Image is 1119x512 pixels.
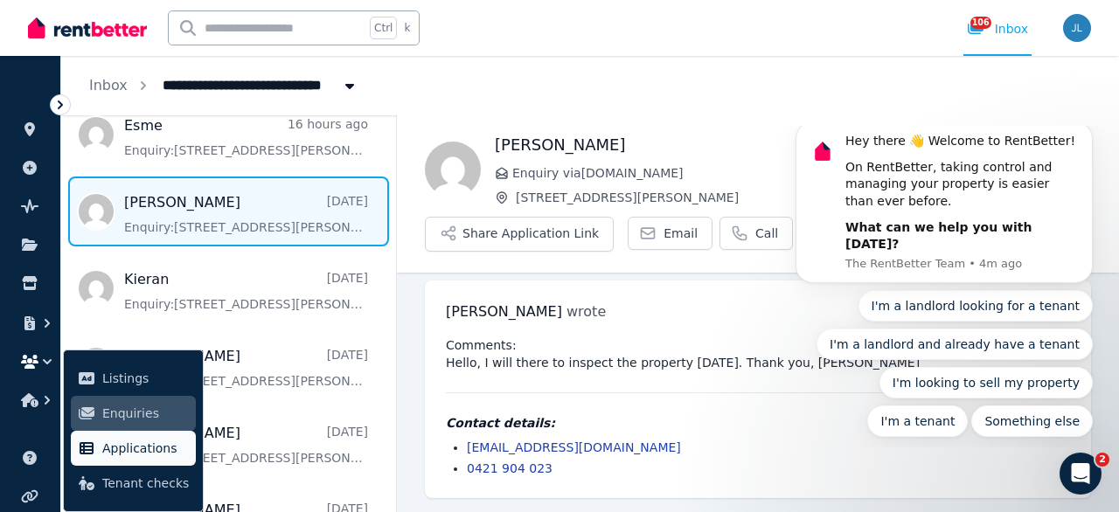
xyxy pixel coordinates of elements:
[102,438,189,459] span: Applications
[89,77,128,93] a: Inbox
[98,280,198,311] button: Quick reply: I'm a tenant
[495,133,1091,157] h1: [PERSON_NAME]
[124,269,368,313] a: Kieran[DATE]Enquiry:[STREET_ADDRESS][PERSON_NAME].
[124,346,368,390] a: [PERSON_NAME][DATE]Enquiry:[STREET_ADDRESS][PERSON_NAME].
[124,115,368,159] a: Esme16 hours agoEnquiry:[STREET_ADDRESS][PERSON_NAME].
[28,15,147,41] img: RentBetter
[102,473,189,494] span: Tenant checks
[110,241,323,273] button: Quick reply: I'm looking to sell my property
[61,56,386,115] nav: Breadcrumb
[124,192,368,236] a: [PERSON_NAME][DATE]Enquiry:[STREET_ADDRESS][PERSON_NAME].
[628,217,712,250] a: Email
[47,203,323,234] button: Quick reply: I'm a landlord and already have a tenant
[446,414,1070,432] h4: Contact details:
[76,7,310,24] div: Hey there 👋 Welcome to RentBetter!
[370,17,397,39] span: Ctrl
[71,466,196,501] a: Tenant checks
[512,164,1091,182] span: Enquiry via [DOMAIN_NAME]
[467,461,553,475] a: 0421 904 023
[516,189,1091,206] span: [STREET_ADDRESS][PERSON_NAME]
[970,17,991,29] span: 106
[71,431,196,466] a: Applications
[467,440,681,454] a: [EMAIL_ADDRESS][DOMAIN_NAME]
[71,396,196,431] a: Enquiries
[1060,453,1102,495] iframe: Intercom live chat
[719,217,793,250] a: Call
[404,21,410,35] span: k
[202,280,323,311] button: Quick reply: Something else
[76,130,310,146] p: Message from The RentBetter Team, sent 4m ago
[446,303,562,320] span: [PERSON_NAME]
[39,11,67,39] img: Profile image for The RentBetter Team
[425,142,481,197] img: Renee
[1063,14,1091,42] img: Joanne Lau
[76,94,262,126] b: What can we help you with [DATE]?
[76,33,310,85] div: On RentBetter, taking control and managing your property is easier than ever before.
[755,225,778,242] span: Call
[1095,453,1109,467] span: 2
[89,164,324,196] button: Quick reply: I'm a landlord looking for a tenant
[26,164,323,311] div: Quick reply options
[425,217,614,252] button: Share Application Link
[566,303,606,320] span: wrote
[664,225,698,242] span: Email
[71,361,196,396] a: Listings
[124,423,368,467] a: [PERSON_NAME][DATE]Enquiry:[STREET_ADDRESS][PERSON_NAME].
[102,403,189,424] span: Enquiries
[446,336,1070,371] pre: Comments: Hello, I will there to inspect the property [DATE]. Thank you, [PERSON_NAME]
[102,368,189,389] span: Listings
[76,7,310,128] div: Message content
[769,126,1119,447] iframe: Intercom notifications message
[967,20,1028,38] div: Inbox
